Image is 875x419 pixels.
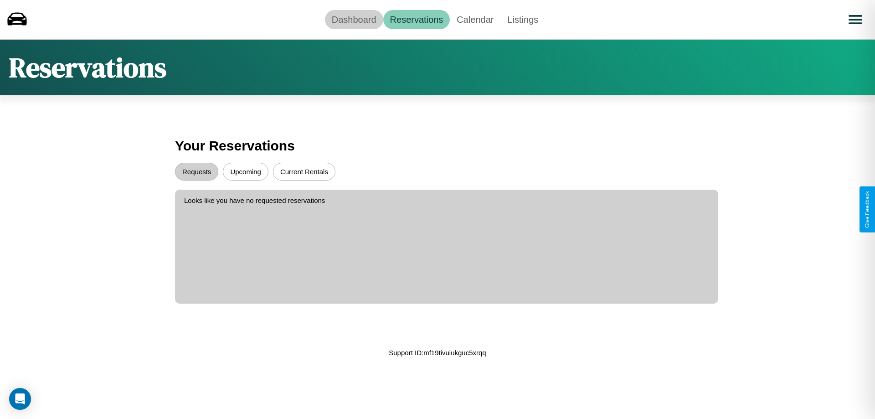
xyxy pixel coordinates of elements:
[864,191,870,228] div: Give Feedback
[9,49,166,86] h1: Reservations
[500,10,545,29] a: Listings
[175,163,218,181] button: Requests
[273,163,335,181] button: Current Rentals
[175,134,700,158] h3: Your Reservations
[843,7,868,32] button: Open menu
[223,163,268,181] button: Upcoming
[325,10,383,29] a: Dashboard
[184,194,709,207] p: Looks like you have no requested reservations
[9,388,31,410] div: Open Intercom Messenger
[450,10,500,29] a: Calendar
[389,347,486,359] p: Support ID: mf19tivuiukguc5xrqq
[383,10,450,29] a: Reservations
